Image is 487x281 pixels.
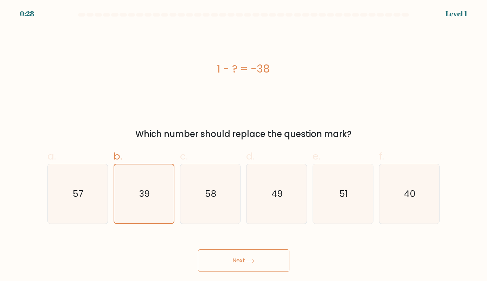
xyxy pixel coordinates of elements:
[404,187,416,200] text: 40
[313,149,320,163] span: e.
[379,149,384,163] span: f.
[246,149,255,163] span: d.
[198,249,289,272] button: Next
[139,188,150,200] text: 39
[52,128,436,140] div: Which number should replace the question mark?
[271,187,283,200] text: 49
[47,149,56,163] span: a.
[73,187,84,200] text: 57
[339,187,348,200] text: 51
[47,61,440,77] div: 1 - ? = -38
[114,149,122,163] span: b.
[20,8,34,19] div: 0:28
[205,187,217,200] text: 58
[446,8,467,19] div: Level 1
[180,149,188,163] span: c.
